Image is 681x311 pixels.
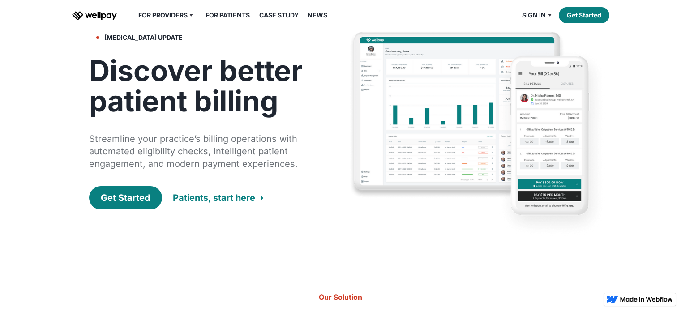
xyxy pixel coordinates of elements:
div: Streamline your practice’s billing operations with automated eligibility checks, intelligent pati... [89,132,316,170]
div: For Providers [138,10,188,21]
a: Get Started [559,7,609,23]
a: Case Study [254,10,304,21]
div: For Providers [133,10,201,21]
a: For Patients [200,10,255,21]
div: Patients, start here [173,192,255,204]
a: Get Started [89,186,162,209]
a: News [302,10,333,21]
a: home [72,10,117,21]
div: Sign in [522,10,546,21]
h1: Discover better patient billing [89,55,316,116]
img: Made in Webflow [620,297,673,302]
div: Sign in [517,10,559,21]
div: Get Started [101,192,150,204]
h6: Our Solution [180,292,502,302]
div: [MEDICAL_DATA] update [104,32,183,43]
a: Patients, start here [173,187,263,209]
